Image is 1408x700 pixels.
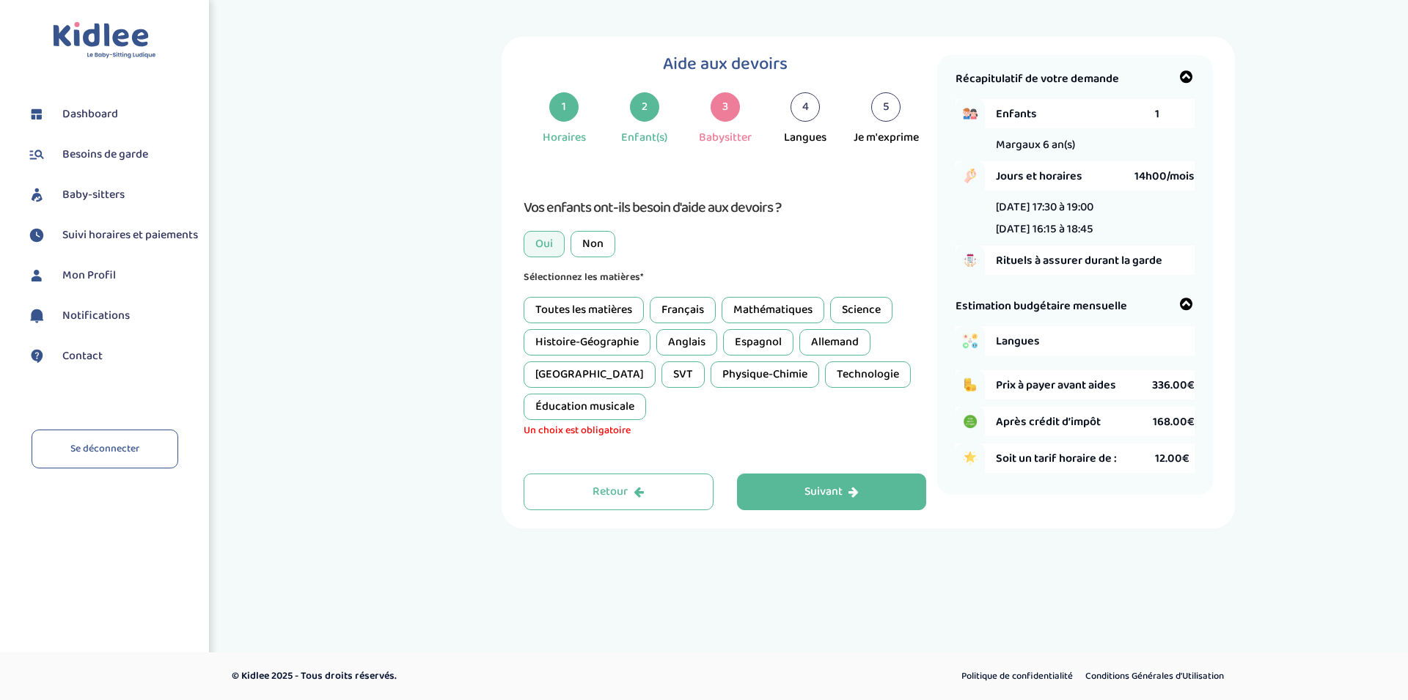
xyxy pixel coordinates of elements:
img: suivihoraire.svg [26,224,48,246]
span: Mon Profil [62,267,116,284]
div: Retour [593,484,644,501]
span: Baby-sitters [62,186,125,204]
img: activities.png [956,326,985,355]
h1: Aide aux devoirs [524,55,926,74]
img: babysitters.svg [26,184,48,206]
span: Notifications [62,307,130,325]
span: Margaux 6 an(s) [996,136,1075,154]
a: Suivi horaires et paiements [26,224,198,246]
span: 336.00€ [1152,376,1195,394]
img: hand_clock.png [956,161,985,191]
div: 5 [871,92,901,122]
span: Contact [62,347,103,365]
img: logo.svg [53,22,156,59]
span: Enfants [996,105,1155,123]
span: Langues [996,332,1155,350]
span: Rituels à assurer durant la garde [996,251,1195,270]
div: Toutes les matières [524,297,644,323]
span: Un choix est obligatoire [524,423,926,438]
span: 14h00/mois [1134,167,1195,185]
a: Contact [26,345,198,367]
span: Récapitulatif de votre demande [956,70,1119,88]
div: 2 [630,92,659,122]
span: 1 [1155,105,1159,123]
span: Après crédit d’impôt [996,413,1153,431]
h1: Vos enfants ont-ils besoin d'aide aux devoirs ? [524,196,926,219]
span: Soit un tarif horaire de : [996,449,1155,468]
img: dashboard.svg [26,103,48,125]
div: 3 [711,92,740,122]
div: Allemand [799,329,870,355]
div: Technologie [825,361,911,388]
div: [GEOGRAPHIC_DATA] [524,361,656,388]
span: 12.00€ [1155,449,1189,468]
img: hand_to_do_list.png [956,246,985,275]
div: Anglais [656,329,717,355]
img: coins.png [956,370,985,399]
div: Espagnol [723,329,793,355]
div: Non [571,231,615,257]
div: Suivant [804,484,859,501]
a: Politique de confidentialité [956,667,1078,686]
div: Mathématiques [722,297,824,323]
span: Suivi horaires et paiements [62,226,198,244]
a: Baby-sitters [26,184,198,206]
span: Jours et horaires [996,167,1134,185]
li: [DATE] 17:30 à 19:00 [996,198,1093,216]
div: 4 [791,92,820,122]
div: Français [650,297,716,323]
div: Enfant(s) [621,129,667,147]
span: Prix à payer avant aides [996,376,1152,394]
a: Dashboard [26,103,198,125]
span: Estimation budgétaire mensuelle [956,297,1127,315]
a: Notifications [26,305,198,327]
li: [DATE] 16:15 à 18:45 [996,220,1093,238]
div: Babysitter [699,129,752,147]
span: Dashboard [62,106,118,123]
button: Retour [524,474,714,510]
div: Science [830,297,892,323]
a: Besoins de garde [26,144,198,166]
div: Langues [784,129,826,147]
img: contact.svg [26,345,48,367]
div: Éducation musicale [524,394,646,420]
img: boy_girl.png [956,99,985,128]
p: Sélectionnez les matières* [524,269,926,285]
img: besoin.svg [26,144,48,166]
div: Physique-Chimie [711,361,819,388]
div: Oui [524,231,565,257]
img: notification.svg [26,305,48,327]
div: Horaires [543,129,586,147]
div: Je m'exprime [854,129,919,147]
div: SVT [661,361,705,388]
button: Suivant [737,474,927,510]
a: Mon Profil [26,265,198,287]
div: Histoire-Géographie [524,329,650,355]
p: © Kidlee 2025 - Tous droits réservés. [232,668,766,684]
img: profil.svg [26,265,48,287]
span: 168.00€ [1153,413,1195,431]
div: 1 [549,92,579,122]
a: Conditions Générales d’Utilisation [1080,667,1229,686]
a: Se déconnecter [32,430,178,468]
img: star.png [956,443,985,473]
img: credit_impot.PNG [956,407,985,436]
span: Besoins de garde [62,146,148,163]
